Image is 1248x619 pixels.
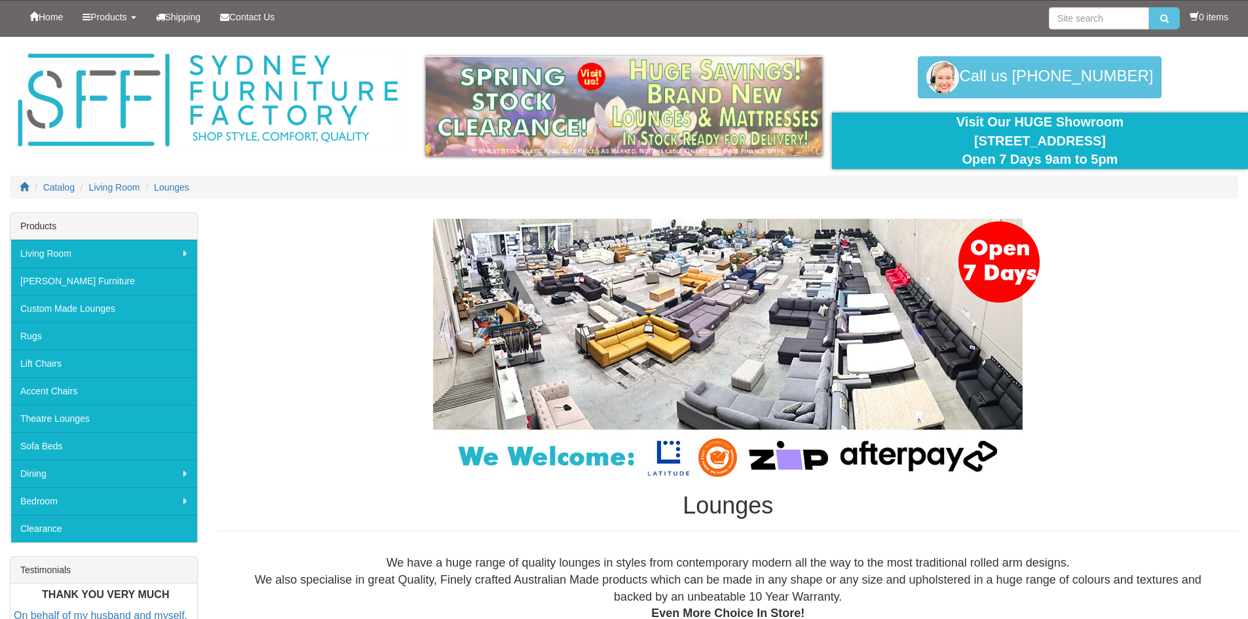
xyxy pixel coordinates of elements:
a: Accent Chairs [10,377,197,405]
b: THANK YOU VERY MUCH [42,589,169,600]
li: 0 items [1190,10,1228,24]
a: Rugs [10,322,197,350]
div: Visit Our HUGE Showroom [STREET_ADDRESS] Open 7 Days 9am to 5pm [842,113,1238,169]
h1: Lounges [217,493,1238,519]
a: [PERSON_NAME] Furniture [10,267,197,295]
span: Home [39,12,63,22]
span: Products [90,12,126,22]
div: Testimonials [10,557,197,584]
a: Lounges [154,182,189,193]
a: Dining [10,460,197,487]
a: Home [20,1,73,33]
a: Contact Us [210,1,284,33]
a: Theatre Lounges [10,405,197,432]
img: spring-sale.gif [426,56,822,156]
div: Products [10,213,197,240]
a: Living Room [89,182,140,193]
a: Living Room [10,240,197,267]
input: Site search [1049,7,1149,29]
a: Lift Chairs [10,350,197,377]
a: Sofa Beds [10,432,197,460]
a: Clearance [10,515,197,542]
a: Catalog [43,182,75,193]
a: Shipping [146,1,211,33]
img: Sydney Furniture Factory [11,50,404,151]
a: Bedroom [10,487,197,515]
a: Products [73,1,145,33]
a: Custom Made Lounges [10,295,197,322]
span: Contact Us [229,12,274,22]
span: Shipping [165,12,201,22]
img: Lounges [400,219,1055,479]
